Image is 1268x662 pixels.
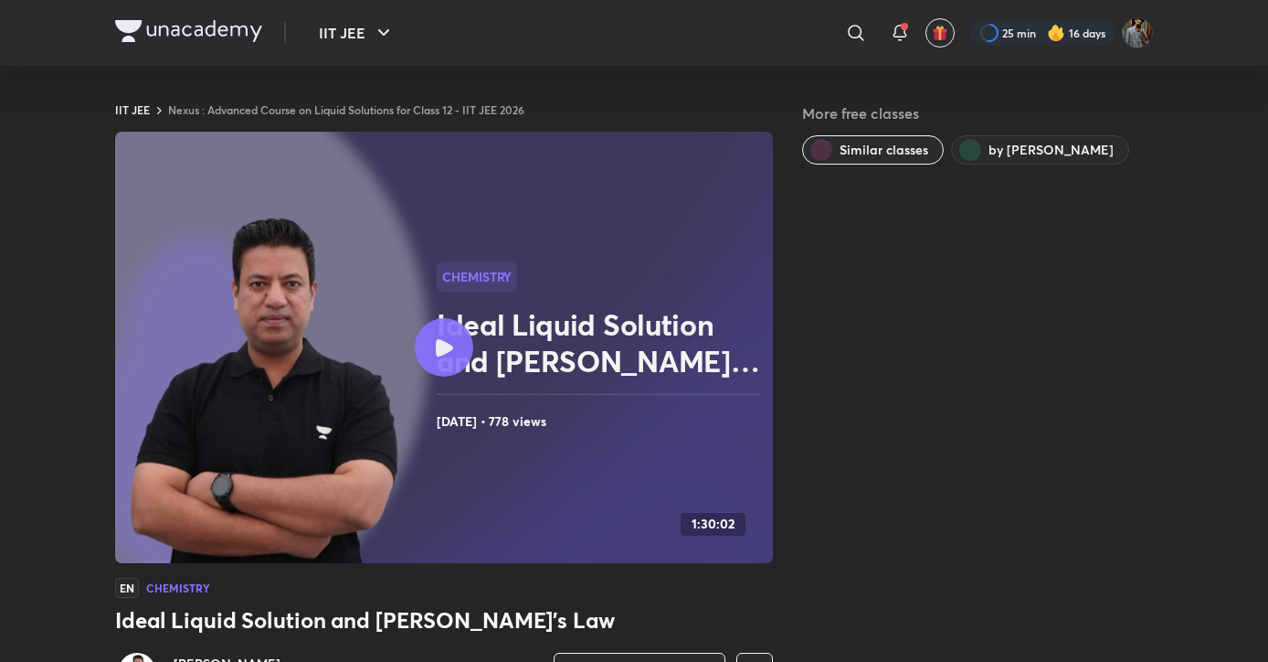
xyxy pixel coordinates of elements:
[840,141,928,159] span: Similar classes
[115,605,773,635] h3: Ideal Liquid Solution and [PERSON_NAME]’s Law
[115,20,262,47] a: Company Logo
[115,578,139,598] span: EN
[115,102,150,117] a: IIT JEE
[1122,17,1153,48] img: Shivam Munot
[1047,24,1065,42] img: streak
[802,135,944,165] button: Similar classes
[115,20,262,42] img: Company Logo
[437,306,766,379] h2: Ideal Liquid Solution and [PERSON_NAME]’s Law
[925,18,955,48] button: avatar
[146,582,209,593] h4: Chemistry
[802,102,1153,124] h5: More free classes
[951,135,1129,165] button: by Brijesh Jindal
[437,410,766,433] h4: [DATE] • 778 views
[692,517,734,532] h4: 1:30:02
[168,102,524,117] a: Nexus : Advanced Course on Liquid Solutions for Class 12 - IIT JEE 2026
[308,15,406,51] button: IIT JEE
[932,25,948,41] img: avatar
[988,141,1114,159] span: by Brijesh Jindal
